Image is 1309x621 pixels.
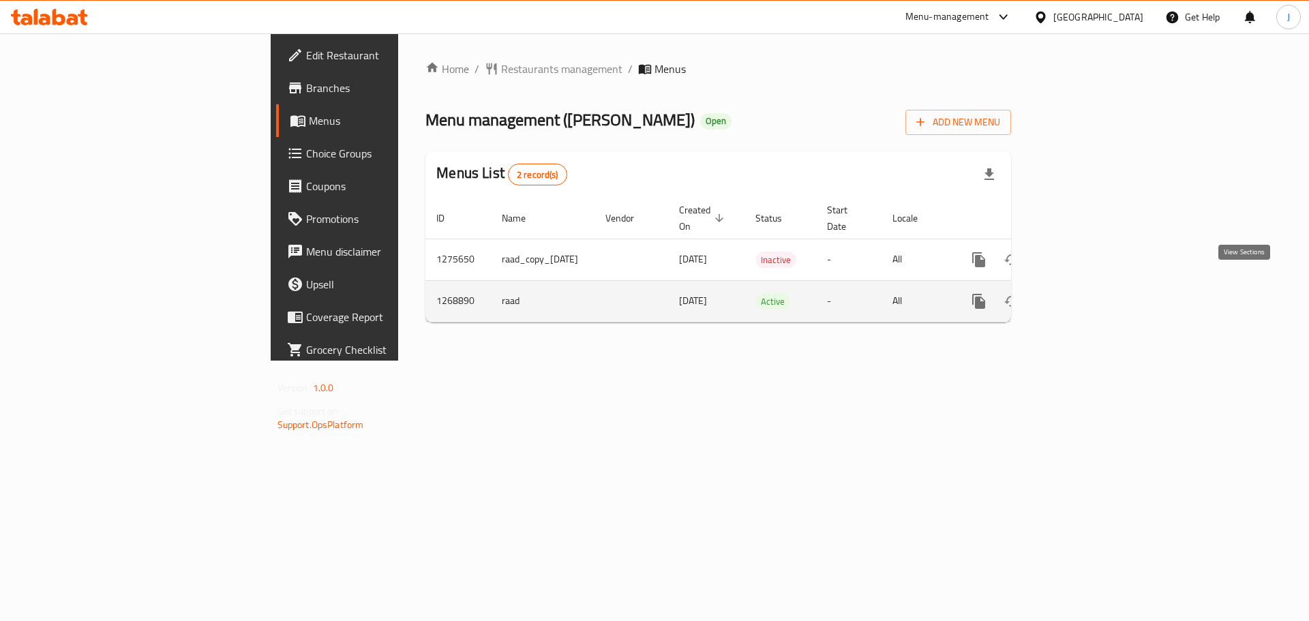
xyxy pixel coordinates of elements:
span: Status [755,210,800,226]
span: Active [755,294,790,309]
button: Change Status [995,243,1028,276]
span: Edit Restaurant [306,47,479,63]
a: Coupons [276,170,490,202]
button: more [963,285,995,318]
span: ID [436,210,462,226]
a: Grocery Checklist [276,333,490,366]
span: Vendor [605,210,652,226]
span: 2 record(s) [509,168,567,181]
span: [DATE] [679,250,707,268]
span: Start Date [827,202,865,234]
a: Menus [276,104,490,137]
button: Add New Menu [905,110,1011,135]
div: Menu-management [905,9,989,25]
td: raad_copy_[DATE] [491,239,595,280]
span: Menus [309,112,479,129]
span: Choice Groups [306,145,479,162]
span: [DATE] [679,292,707,309]
span: Version: [277,379,311,397]
span: Coupons [306,178,479,194]
td: All [882,280,952,322]
span: Promotions [306,211,479,227]
td: All [882,239,952,280]
th: Actions [952,198,1104,239]
td: - [816,239,882,280]
span: Coverage Report [306,309,479,325]
a: Edit Restaurant [276,39,490,72]
td: - [816,280,882,322]
div: [GEOGRAPHIC_DATA] [1053,10,1143,25]
span: Menu management ( [PERSON_NAME] ) [425,104,695,135]
span: Upsell [306,276,479,292]
span: Menus [654,61,686,77]
h2: Menus List [436,163,567,185]
a: Upsell [276,268,490,301]
div: Export file [973,158,1006,191]
a: Restaurants management [485,61,622,77]
div: Active [755,293,790,309]
div: Total records count [508,164,567,185]
div: Open [700,113,732,130]
a: Support.OpsPlatform [277,416,364,434]
a: Promotions [276,202,490,235]
a: Branches [276,72,490,104]
nav: breadcrumb [425,61,1011,77]
span: Name [502,210,543,226]
li: / [628,61,633,77]
span: Add New Menu [916,114,1000,131]
span: 1.0.0 [313,379,334,397]
td: raad [491,280,595,322]
button: more [963,243,995,276]
a: Menu disclaimer [276,235,490,268]
span: Open [700,115,732,127]
a: Coverage Report [276,301,490,333]
span: Get support on: [277,402,340,420]
span: Locale [892,210,935,226]
a: Choice Groups [276,137,490,170]
span: Menu disclaimer [306,243,479,260]
span: Branches [306,80,479,96]
span: Grocery Checklist [306,342,479,358]
span: J [1287,10,1290,25]
span: Inactive [755,252,796,268]
span: Restaurants management [501,61,622,77]
table: enhanced table [425,198,1104,322]
button: Change Status [995,285,1028,318]
span: Created On [679,202,728,234]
